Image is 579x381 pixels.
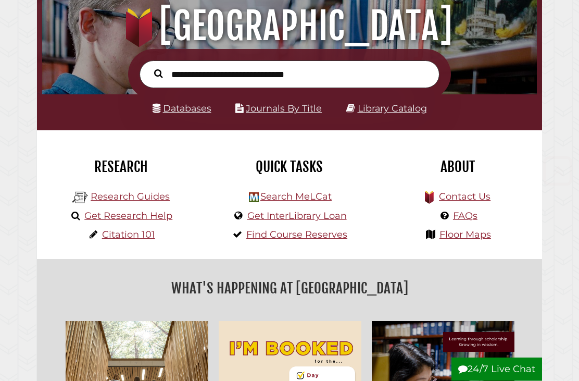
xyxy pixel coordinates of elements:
[439,191,490,203] a: Contact Us
[213,158,366,176] h2: Quick Tasks
[84,211,172,222] a: Get Research Help
[382,158,534,176] h2: About
[91,191,170,203] a: Research Guides
[247,211,347,222] a: Get InterLibrary Loan
[246,103,322,114] a: Journals By Title
[45,277,534,301] h2: What's Happening at [GEOGRAPHIC_DATA]
[358,103,427,114] a: Library Catalog
[51,4,528,50] h1: [GEOGRAPHIC_DATA]
[539,162,576,179] a: Back to Top
[102,229,155,241] a: Citation 101
[453,211,477,222] a: FAQs
[260,191,332,203] a: Search MeLCat
[45,158,197,176] h2: Research
[72,190,88,206] img: Hekman Library Logo
[249,193,259,203] img: Hekman Library Logo
[154,70,163,79] i: Search
[153,103,211,114] a: Databases
[439,229,491,241] a: Floor Maps
[246,229,347,241] a: Find Course Reserves
[149,67,168,80] button: Search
